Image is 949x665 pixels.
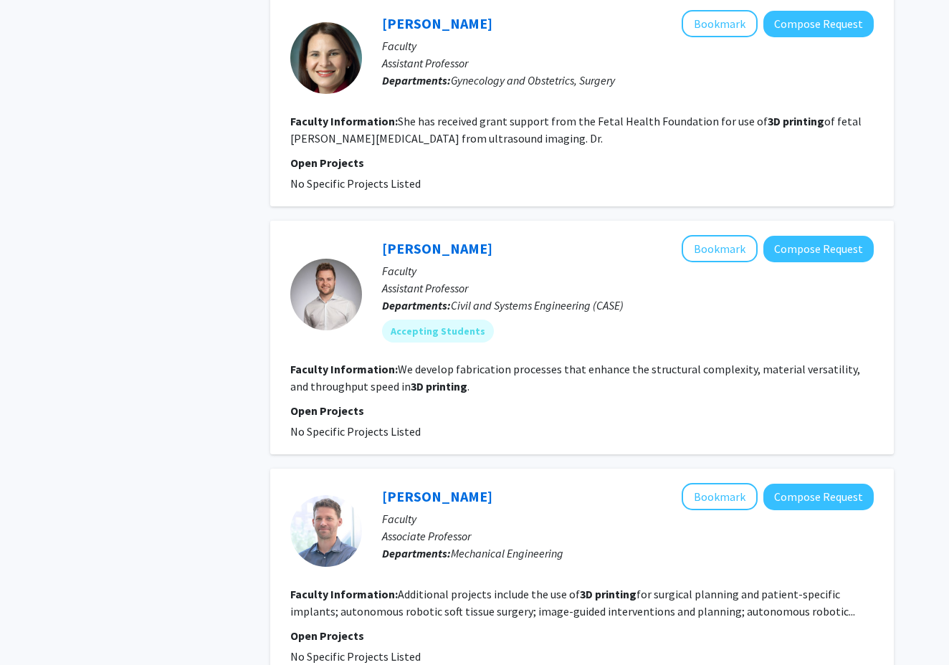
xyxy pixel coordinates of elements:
[290,154,874,171] p: Open Projects
[290,362,860,393] fg-read-more: We develop fabrication processes that enhance the structural complexity, material versatility, an...
[290,424,421,439] span: No Specific Projects Listed
[580,587,593,601] b: 3D
[290,114,398,128] b: Faculty Information:
[682,235,758,262] button: Add Jochen Mueller to Bookmarks
[290,362,398,376] b: Faculty Information:
[595,587,636,601] b: printing
[783,114,824,128] b: printing
[768,114,781,128] b: 3D
[682,10,758,37] button: Add Jena Miller to Bookmarks
[290,176,421,191] span: No Specific Projects Listed
[382,487,492,505] a: [PERSON_NAME]
[382,527,874,545] p: Associate Professor
[382,320,494,343] mat-chip: Accepting Students
[763,11,874,37] button: Compose Request to Jena Miller
[382,73,451,87] b: Departments:
[290,402,874,419] p: Open Projects
[382,37,874,54] p: Faculty
[682,483,758,510] button: Add Axel Krieger to Bookmarks
[290,587,398,601] b: Faculty Information:
[451,73,615,87] span: Gynecology and Obstetrics, Surgery
[451,298,624,312] span: Civil and Systems Engineering (CASE)
[382,239,492,257] a: [PERSON_NAME]
[290,587,855,618] fg-read-more: Additional projects include the use of for surgical planning and patient-specific implants; auton...
[290,627,874,644] p: Open Projects
[426,379,467,393] b: printing
[763,484,874,510] button: Compose Request to Axel Krieger
[382,262,874,279] p: Faculty
[763,236,874,262] button: Compose Request to Jochen Mueller
[411,379,424,393] b: 3D
[382,279,874,297] p: Assistant Professor
[382,298,451,312] b: Departments:
[290,114,862,145] fg-read-more: She has received grant support from the Fetal Health Foundation for use of of fetal [PERSON_NAME]...
[382,510,874,527] p: Faculty
[11,601,61,654] iframe: Chat
[382,54,874,72] p: Assistant Professor
[382,546,451,560] b: Departments:
[290,649,421,664] span: No Specific Projects Listed
[451,546,563,560] span: Mechanical Engineering
[382,14,492,32] a: [PERSON_NAME]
